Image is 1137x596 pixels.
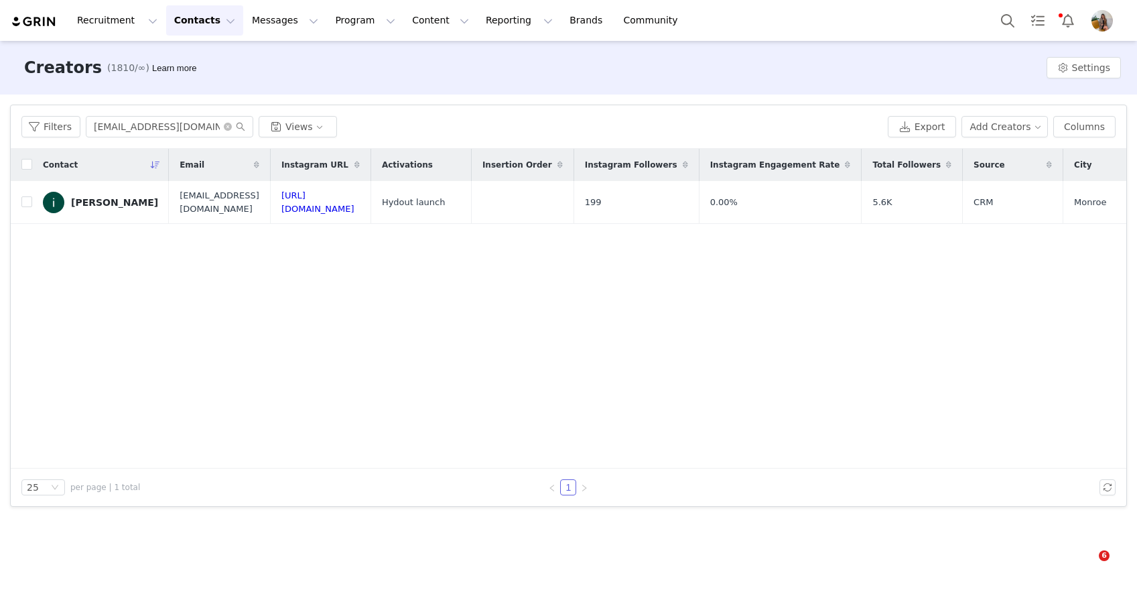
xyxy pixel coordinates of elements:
span: CRM [974,196,993,209]
img: 4b303646-d01a-4725-a841-3a686edfc3d7.jpg [1091,10,1113,32]
button: Content [404,5,477,36]
span: 199 [585,196,602,209]
span: Total Followers [872,159,941,171]
img: a7d7858c-7222-4d13-9d86-7ce29b91bf9c.jpg [43,192,64,213]
a: [URL][DOMAIN_NAME] [281,190,354,214]
div: 25 [27,480,39,495]
button: Profile [1083,10,1126,32]
button: Filters [21,116,80,137]
button: Views [259,116,337,137]
i: icon: down [51,483,59,493]
img: grin logo [11,15,58,28]
span: 5.6K [872,196,892,209]
h3: Creators [24,56,102,80]
button: Columns [1053,116,1116,137]
button: Reporting [478,5,561,36]
span: 6 [1099,550,1110,561]
button: Recruitment [69,5,165,36]
a: Brands [561,5,614,36]
button: Program [327,5,403,36]
button: Export [888,116,956,137]
span: Instagram URL [281,159,348,171]
span: (1810/∞) [107,61,149,75]
li: 1 [560,479,576,495]
span: Activations [382,159,433,171]
iframe: Intercom live chat [1071,550,1103,583]
div: Hydout launch [382,196,460,209]
button: Notifications [1053,5,1083,36]
a: [PERSON_NAME] [43,192,158,213]
button: Settings [1047,57,1121,78]
li: Previous Page [544,479,560,495]
div: Tooltip anchor [149,62,199,75]
button: Messages [244,5,326,36]
i: icon: right [580,484,588,492]
span: Source [974,159,1005,171]
li: Next Page [576,479,592,495]
i: icon: close-circle [224,123,232,131]
a: 1 [561,480,576,495]
span: Insertion Order [482,159,552,171]
button: Search [993,5,1022,36]
a: Community [616,5,692,36]
div: [PERSON_NAME] [71,197,158,208]
span: [EMAIL_ADDRESS][DOMAIN_NAME] [180,189,259,215]
button: Add Creators [961,116,1049,137]
input: Search... [86,116,253,137]
span: Email [180,159,204,171]
span: Contact [43,159,78,171]
span: per page | 1 total [70,481,140,493]
span: City [1074,159,1091,171]
button: Contacts [166,5,243,36]
span: Instagram Engagement Rate [710,159,840,171]
i: icon: search [236,122,245,131]
a: Tasks [1023,5,1053,36]
span: 0.00% [710,196,738,209]
span: Instagram Followers [585,159,677,171]
i: icon: left [548,484,556,492]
